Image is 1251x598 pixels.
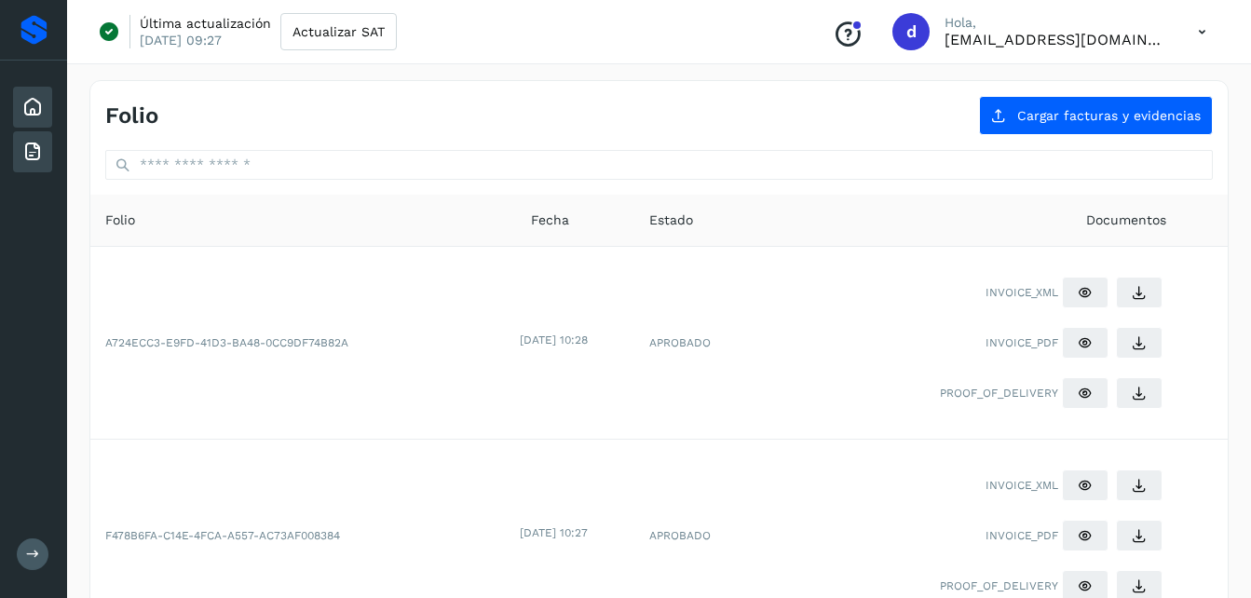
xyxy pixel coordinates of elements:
button: Cargar facturas y evidencias [979,96,1213,135]
td: A724ECC3-E9FD-41D3-BA48-0CC9DF74B82A [90,247,516,440]
div: [DATE] 10:28 [520,332,630,348]
span: PROOF_OF_DELIVERY [940,385,1058,401]
p: direccion@temmsa.com.mx [945,31,1168,48]
td: APROBADO [634,247,782,440]
span: INVOICE_XML [986,477,1058,494]
span: INVOICE_PDF [986,527,1058,544]
span: Fecha [531,211,569,230]
p: Última actualización [140,15,271,32]
p: [DATE] 09:27 [140,32,222,48]
span: Folio [105,211,135,230]
div: Facturas [13,131,52,172]
div: [DATE] 10:27 [520,524,630,541]
span: INVOICE_XML [986,284,1058,301]
span: Documentos [1086,211,1166,230]
button: Actualizar SAT [280,13,397,50]
span: INVOICE_PDF [986,334,1058,351]
span: Estado [649,211,693,230]
p: Hola, [945,15,1168,31]
h4: Folio [105,102,158,129]
div: Inicio [13,87,52,128]
span: PROOF_OF_DELIVERY [940,578,1058,594]
span: Cargar facturas y evidencias [1017,109,1201,122]
span: Actualizar SAT [292,25,385,38]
